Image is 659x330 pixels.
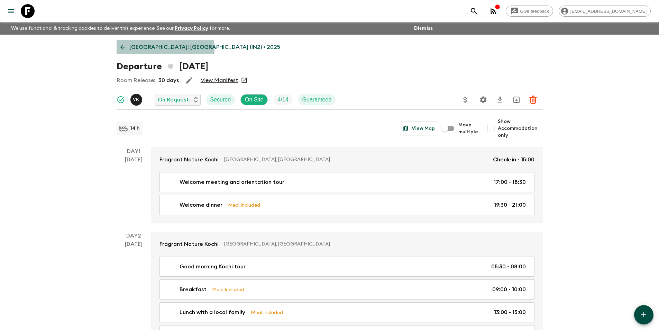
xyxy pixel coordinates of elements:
[559,6,651,17] div: [EMAIL_ADDRESS][DOMAIN_NAME]
[180,262,246,271] p: Good morning Kochi tour
[400,122,438,135] button: View Map
[251,309,283,316] p: Meal Included
[412,24,434,33] button: Dismiss
[201,77,238,84] a: View Manifest
[180,201,222,209] p: Welcome dinner
[159,195,534,215] a: Welcome dinnerMeal Included19:30 - 21:00
[302,96,332,104] p: Guaranteed
[516,9,553,14] span: Give feedback
[467,4,481,18] button: search adventures
[117,40,284,54] a: [GEOGRAPHIC_DATA]: [GEOGRAPHIC_DATA] (IN2) • 2025
[224,241,529,248] p: [GEOGRAPHIC_DATA], [GEOGRAPHIC_DATA]
[175,26,208,31] a: Privacy Policy
[212,286,244,293] p: Meal Included
[491,262,526,271] p: 05:30 - 08:00
[158,76,179,84] p: 30 days
[159,155,219,164] p: Fragrant Nature Kochi
[228,201,260,209] p: Meal Included
[498,118,543,139] span: Show Accommodation only
[159,302,534,322] a: Lunch with a local familyMeal Included13:00 - 15:00
[458,122,478,135] span: Move multiple
[210,96,231,104] p: Secured
[476,93,490,107] button: Settings
[245,96,263,104] p: On Site
[180,178,284,186] p: Welcome meeting and orientation tour
[130,96,144,101] span: Vijesh K. V
[151,232,543,257] a: Fragrant Nature Kochi[GEOGRAPHIC_DATA], [GEOGRAPHIC_DATA]
[8,22,233,35] p: We use functional & tracking cookies to deliver this experience. See our for more.
[492,285,526,294] p: 09:00 - 10:00
[117,76,155,84] p: Room Release:
[277,96,288,104] p: 4 / 14
[159,279,534,300] a: BreakfastMeal Included09:00 - 10:00
[129,43,280,51] p: [GEOGRAPHIC_DATA]: [GEOGRAPHIC_DATA] (IN2) • 2025
[526,93,540,107] button: Delete
[130,94,144,106] button: VK
[158,96,189,104] p: On Request
[224,156,487,163] p: [GEOGRAPHIC_DATA], [GEOGRAPHIC_DATA]
[125,155,143,223] div: [DATE]
[206,94,235,105] div: Secured
[151,147,543,172] a: Fragrant Nature Kochi[GEOGRAPHIC_DATA], [GEOGRAPHIC_DATA]Check-in - 15:00
[510,93,523,107] button: Archive (Completed, Cancelled or Unsynced Departures only)
[458,93,472,107] button: Update Price, Early Bird Discount and Costs
[493,93,507,107] button: Download CSV
[180,285,207,294] p: Breakfast
[493,155,534,164] p: Check-in - 15:00
[240,94,268,105] div: On Site
[133,97,139,102] p: V K
[494,201,526,209] p: 19:30 - 21:00
[159,257,534,277] a: Good morning Kochi tour05:30 - 08:00
[159,172,534,192] a: Welcome meeting and orientation tour17:00 - 18:30
[117,60,208,73] h1: Departure [DATE]
[180,308,245,316] p: Lunch with a local family
[159,240,219,248] p: Fragrant Nature Kochi
[567,9,650,14] span: [EMAIL_ADDRESS][DOMAIN_NAME]
[506,6,553,17] a: Give feedback
[117,232,151,240] p: Day 2
[494,178,526,186] p: 17:00 - 18:30
[4,4,18,18] button: menu
[130,125,140,132] p: 14 h
[494,308,526,316] p: 13:00 - 15:00
[273,94,292,105] div: Trip Fill
[117,147,151,155] p: Day 1
[117,96,125,104] svg: Synced Successfully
